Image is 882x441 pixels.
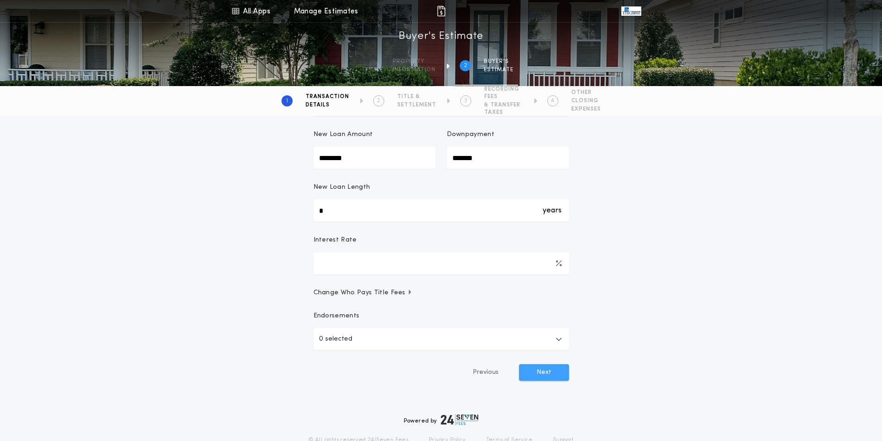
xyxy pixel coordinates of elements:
[313,288,569,298] button: Change Who Pays Title Fees
[571,106,601,113] span: EXPENSES
[454,364,517,381] button: Previous
[484,66,513,74] span: ESTIMATE
[313,328,569,350] button: 0 selected
[397,101,436,109] span: SETTLEMENT
[286,97,288,105] h2: 1
[397,93,436,100] span: TITLE &
[484,86,523,100] span: RECORDING FEES
[306,93,349,100] span: TRANSACTION
[306,101,349,109] span: DETAILS
[464,97,467,105] h2: 3
[571,97,601,105] span: CLOSING
[519,364,569,381] button: Next
[313,147,436,169] input: New Loan Amount
[621,6,641,16] img: vs-icon
[484,101,523,116] span: & TRANSFER TAXES
[313,311,569,321] p: Endorsements
[447,130,495,139] p: Downpayment
[543,199,562,222] div: years
[393,66,436,74] span: information
[313,236,357,245] p: Interest Rate
[464,62,467,69] h2: 2
[551,97,554,105] h2: 4
[484,58,513,65] span: BUYER'S
[313,252,569,274] input: Interest Rate
[399,29,483,44] h1: Buyer's Estimate
[319,334,352,345] p: 0 selected
[436,6,447,17] img: img
[377,97,380,105] h2: 2
[393,58,436,65] span: Property
[313,130,373,139] p: New Loan Amount
[441,414,479,425] img: logo
[404,414,479,425] div: Powered by
[571,89,601,96] span: OTHER
[313,288,413,298] span: Change Who Pays Title Fees
[447,147,569,169] input: Downpayment
[313,183,370,192] p: New Loan Length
